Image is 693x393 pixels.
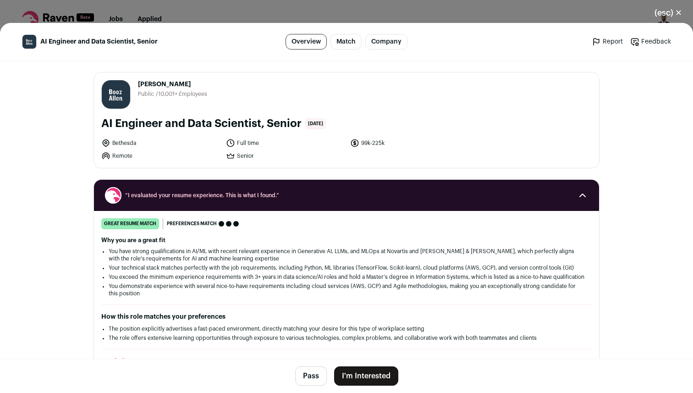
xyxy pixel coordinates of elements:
[156,91,207,98] li: /
[295,366,327,386] button: Pass
[365,34,407,50] a: Company
[109,334,584,342] li: The role offers extensive learning opportunities through exposure to various technologies, comple...
[138,80,207,89] span: [PERSON_NAME]
[158,91,207,97] span: 10,001+ Employees
[102,80,130,109] img: 06b70a096da74e3ecf61938e2095598d913547ef19e2c36c6df2f0c3af986c8a.jpg
[643,3,693,23] button: Close modal
[101,312,592,321] h2: How this role matches your preferences
[167,219,217,228] span: Preferences match
[109,273,584,281] li: You exceed the minimum experience requirements with 3+ years in data science/AI roles and hold a ...
[109,282,584,297] li: You demonstrate experience with several nice-to-have requirements including cloud services (AWS, ...
[101,138,220,148] li: Bethesda
[305,118,326,129] span: [DATE]
[226,138,345,148] li: Full time
[286,34,327,50] a: Overview
[138,91,156,98] li: Public
[40,37,158,46] span: AI Engineer and Data Scientist, Senior
[109,264,584,271] li: Your technical stack matches perfectly with the job requirements, including Python, ML libraries ...
[630,37,671,46] a: Feedback
[101,237,592,244] h2: Why you are a great fit
[226,151,345,161] li: Senior
[109,325,584,332] li: The position explicitly advertises a fast-paced environment, directly matching your desire for th...
[101,151,220,161] li: Remote
[125,192,568,199] span: “I evaluated your resume experience. This is what I found.”
[592,37,623,46] a: Report
[330,34,362,50] a: Match
[22,35,36,49] img: 06b70a096da74e3ecf61938e2095598d913547ef19e2c36c6df2f0c3af986c8a.jpg
[109,248,584,262] li: You have strong qualifications in AI/ML with recent relevant experience in Generative AI, LLMs, a...
[101,116,302,131] h1: AI Engineer and Data Scientist, Senior
[101,218,159,229] div: great resume match
[350,138,469,148] li: 99k-225k
[101,357,592,366] h2: Maximize your resume
[334,366,398,386] button: I'm Interested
